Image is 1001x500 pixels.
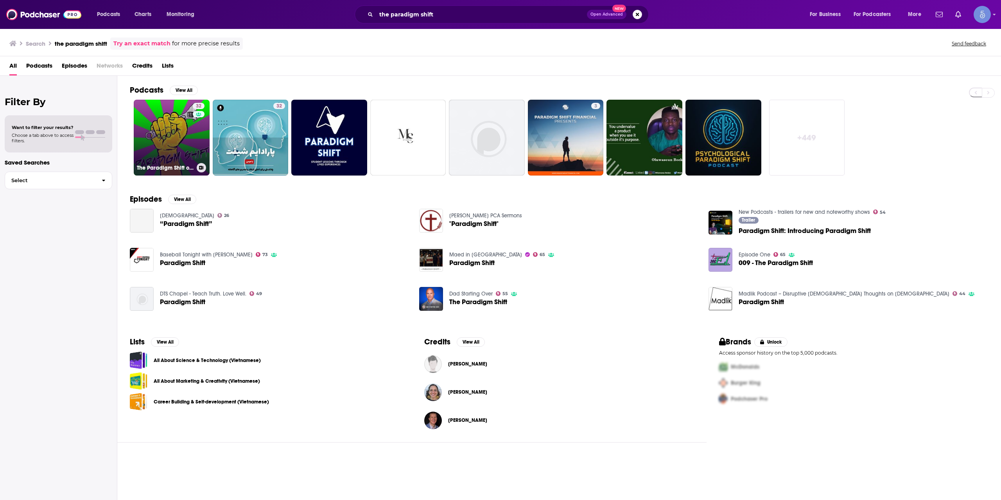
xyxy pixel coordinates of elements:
[449,220,499,227] span: "Paradigm Shift"
[137,165,194,171] h3: The Paradigm Shift on 4ZZZ
[12,125,74,130] span: Want to filter your results?
[419,248,443,272] img: Paradigm Shift
[160,299,205,305] span: Paradigm Shift
[5,178,95,183] span: Select
[170,86,198,95] button: View All
[362,5,656,23] div: Search podcasts, credits, & more...
[132,59,152,75] a: Credits
[9,59,17,75] a: All
[739,299,784,305] a: Paradigm Shift
[716,359,731,375] img: First Pro Logo
[424,380,694,405] button: Elisabeth SoepElisabeth Soep
[130,372,147,390] a: All About Marketing & Creativity (Vietnamese)
[161,8,205,21] button: open menu
[276,102,282,110] span: 32
[5,96,112,108] h2: Filter By
[448,389,487,395] span: [PERSON_NAME]
[419,287,443,311] img: The Paradigm Shift
[130,85,198,95] a: PodcastsView All
[739,260,813,266] a: 009 - The Paradigm Shift
[457,337,485,347] button: View All
[134,100,210,176] a: 32The Paradigm Shift on 4ZZZ
[849,8,902,21] button: open menu
[716,375,731,391] img: Second Pro Logo
[172,39,240,48] span: for more precise results
[130,393,147,410] a: Career Building & Self-development (Vietnamese)
[731,380,761,386] span: Burger King
[716,391,731,407] img: Third Pro Logo
[97,59,123,75] span: Networks
[709,287,732,311] a: Paradigm Shift
[91,8,130,21] button: open menu
[449,212,522,219] a: Meadowcroft PCA Sermons
[424,355,442,373] img: Sergio Halabi
[739,228,871,234] a: Paradigm Shift: Introducing Paradigm Shift
[168,195,196,204] button: View All
[528,100,604,176] a: 3
[810,9,841,20] span: For Business
[256,292,262,296] span: 49
[902,8,931,21] button: open menu
[160,251,253,258] a: Baseball Tonight with Buster Olney
[739,209,870,215] a: New Podcasts - trailers for new and noteworthy shows
[780,253,786,256] span: 65
[952,8,964,21] a: Show notifications dropdown
[719,350,988,356] p: Access sponsor history on the top 5,000 podcasts.
[424,337,450,347] h2: Credits
[160,260,205,266] a: Paradigm Shift
[213,100,289,176] a: 32
[154,356,261,365] a: All About Science & Technology (Vietnamese)
[873,210,886,214] a: 54
[448,389,487,395] a: Elisabeth Soep
[449,260,495,266] a: Paradigm Shift
[160,220,212,227] span: “Paradigm Shift”
[502,292,508,296] span: 55
[933,8,946,21] a: Show notifications dropdown
[424,337,485,347] a: CreditsView All
[448,417,487,423] a: Christopher Lembke
[769,100,845,176] a: +449
[731,396,768,402] span: Podchaser Pro
[97,9,120,20] span: Podcasts
[449,299,507,305] span: The Paradigm Shift
[591,103,600,109] a: 3
[587,10,626,19] button: Open AdvancedNew
[193,103,205,109] a: 32
[731,364,759,370] span: McDonalds
[424,412,442,429] img: Christopher Lembke
[196,102,201,110] span: 32
[26,59,52,75] a: Podcasts
[162,59,174,75] span: Lists
[709,248,732,272] img: 009 - The Paradigm Shift
[55,40,107,47] h3: the paradigm shift
[129,8,156,21] a: Charts
[719,337,752,347] h2: Brands
[130,248,154,272] img: Paradigm Shift
[880,211,886,214] span: 54
[739,290,949,297] a: Madlik Podcast – Disruptive Torah Thoughts on Judaism
[612,5,626,12] span: New
[130,194,196,204] a: EpisodesView All
[130,194,162,204] h2: Episodes
[854,9,891,20] span: For Podcasters
[154,377,260,385] a: All About Marketing & Creativity (Vietnamese)
[974,6,991,23] img: User Profile
[262,253,268,256] span: 73
[130,351,147,369] a: All About Science & Technology (Vietnamese)
[709,211,732,235] img: Paradigm Shift: Introducing Paradigm Shift
[974,6,991,23] span: Logged in as Spiral5-G1
[424,384,442,401] a: Elisabeth Soep
[5,159,112,166] p: Saved Searches
[959,292,965,296] span: 44
[419,209,443,233] img: "Paradigm Shift"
